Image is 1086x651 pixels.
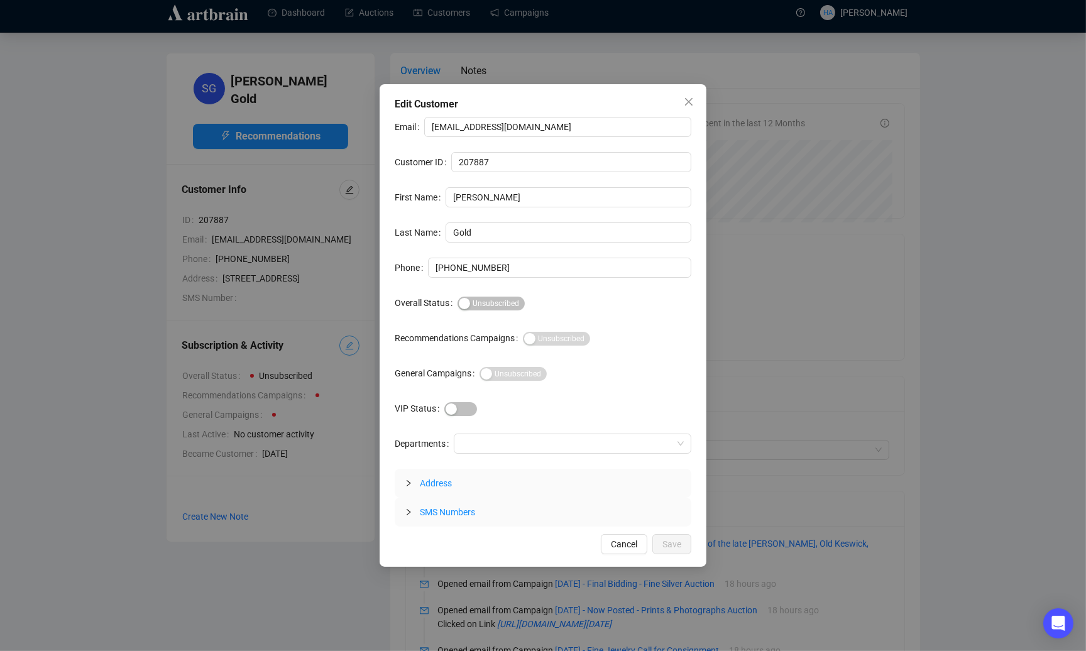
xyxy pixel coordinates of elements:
[395,293,458,313] label: Overall Status
[446,222,691,243] input: Last Name
[444,402,477,416] button: VIP Status
[684,97,694,107] span: close
[428,258,691,278] input: Phone
[395,187,446,207] label: First Name
[451,152,691,172] input: Customer ID
[395,398,444,418] label: VIP Status
[652,534,691,554] button: Save
[523,332,590,346] button: Recommendations Campaigns
[446,187,691,207] input: First Name
[424,117,691,137] input: Email
[395,97,691,112] div: Edit Customer
[420,507,475,517] span: SMS Numbers
[679,92,699,112] button: Close
[1043,608,1073,638] div: Open Intercom Messenger
[420,478,452,488] span: Address
[395,152,451,172] label: Customer ID
[395,222,446,243] label: Last Name
[405,508,412,516] span: collapsed
[611,537,637,551] span: Cancel
[395,258,428,278] label: Phone
[395,117,424,137] label: Email
[395,498,691,527] div: SMS Numbers
[395,434,454,454] label: Departments
[395,469,691,498] div: Address
[601,534,647,554] button: Cancel
[458,297,525,310] button: Overall Status
[405,479,412,487] span: collapsed
[395,363,480,383] label: General Campaigns
[480,367,547,381] button: General Campaigns
[395,328,523,348] label: Recommendations Campaigns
